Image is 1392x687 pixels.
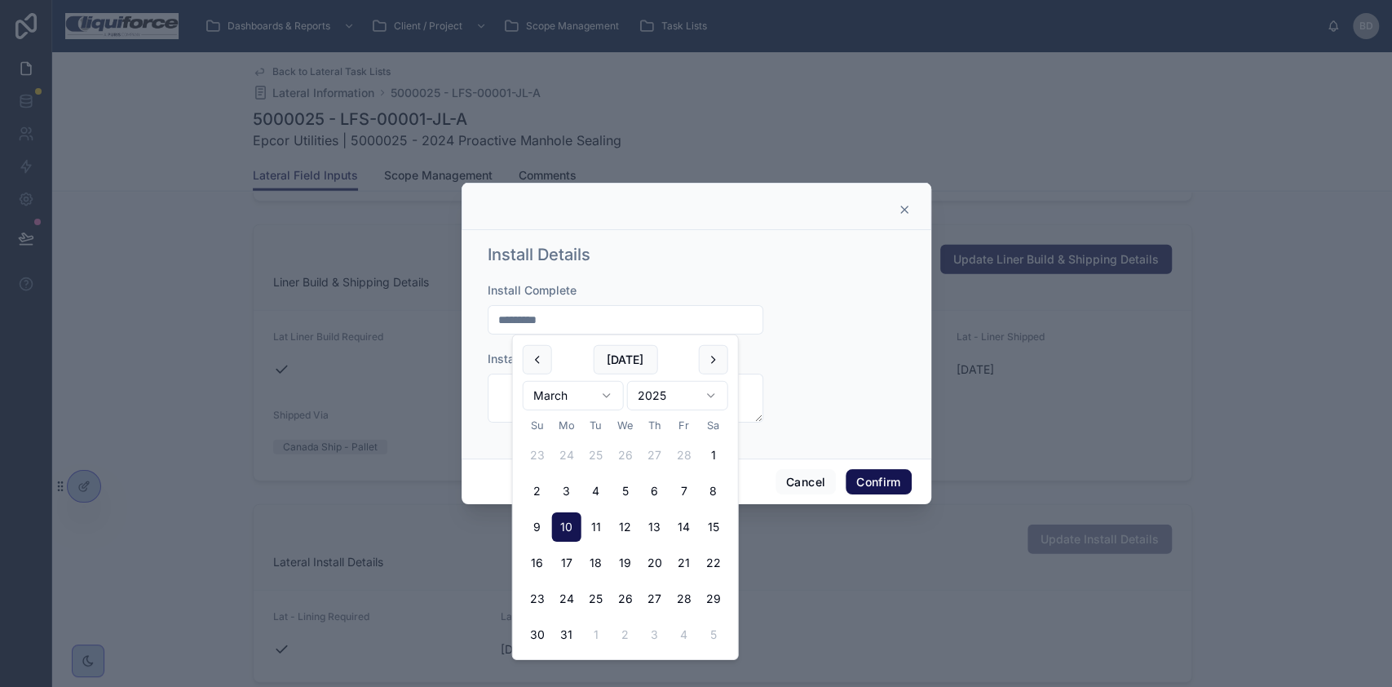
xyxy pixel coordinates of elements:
[640,417,669,434] th: Thursday
[640,620,669,649] button: Thursday, April 3rd, 2025
[581,584,611,614] button: Tuesday, March 25th, 2025
[581,548,611,578] button: Tuesday, March 18th, 2025
[611,584,640,614] button: Wednesday, March 26th, 2025
[669,620,699,649] button: Friday, April 4th, 2025
[699,620,728,649] button: Saturday, April 5th, 2025
[846,469,911,495] button: Confirm
[552,512,581,542] button: Monday, March 10th, 2025, selected
[669,417,699,434] th: Friday
[488,283,577,297] span: Install Complete
[552,476,581,506] button: Monday, March 3rd, 2025
[699,512,728,542] button: Saturday, March 15th, 2025
[776,469,836,495] button: Cancel
[669,441,699,470] button: Friday, February 28th, 2025
[523,417,728,649] table: March 2025
[699,441,728,470] button: Saturday, March 1st, 2025
[611,441,640,470] button: Wednesday, February 26th, 2025
[523,441,552,470] button: Sunday, February 23rd, 2025
[640,512,669,542] button: Thursday, March 13th, 2025
[611,620,640,649] button: Wednesday, April 2nd, 2025
[523,620,552,649] button: Sunday, March 30th, 2025
[581,441,611,470] button: Tuesday, February 25th, 2025
[699,476,728,506] button: Saturday, March 8th, 2025
[581,476,611,506] button: Tuesday, March 4th, 2025
[611,512,640,542] button: Wednesday, March 12th, 2025
[699,417,728,434] th: Saturday
[699,584,728,614] button: Saturday, March 29th, 2025
[523,476,552,506] button: Sunday, March 2nd, 2025
[581,620,611,649] button: Tuesday, April 1st, 2025
[669,548,699,578] button: Friday, March 21st, 2025
[581,417,611,434] th: Tuesday
[552,584,581,614] button: Monday, March 24th, 2025
[552,441,581,470] button: Monday, February 24th, 2025
[552,620,581,649] button: Monday, March 31st, 2025
[523,548,552,578] button: Sunday, March 16th, 2025
[593,345,657,375] button: [DATE]
[669,512,699,542] button: Friday, March 14th, 2025
[523,584,552,614] button: Sunday, March 23rd, 2025
[611,417,640,434] th: Wednesday
[523,512,552,542] button: Sunday, March 9th, 2025
[611,548,640,578] button: Wednesday, March 19th, 2025
[640,548,669,578] button: Thursday, March 20th, 2025
[669,476,699,506] button: Friday, March 7th, 2025
[552,548,581,578] button: Monday, March 17th, 2025
[488,352,582,366] span: Install Comments
[669,584,699,614] button: Friday, March 28th, 2025
[640,441,669,470] button: Thursday, February 27th, 2025
[552,417,581,434] th: Monday
[523,417,552,434] th: Sunday
[699,548,728,578] button: Saturday, March 22nd, 2025
[488,243,590,266] h1: Install Details
[640,476,669,506] button: Thursday, March 6th, 2025
[581,512,611,542] button: Tuesday, March 11th, 2025
[640,584,669,614] button: Thursday, March 27th, 2025
[611,476,640,506] button: Wednesday, March 5th, 2025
